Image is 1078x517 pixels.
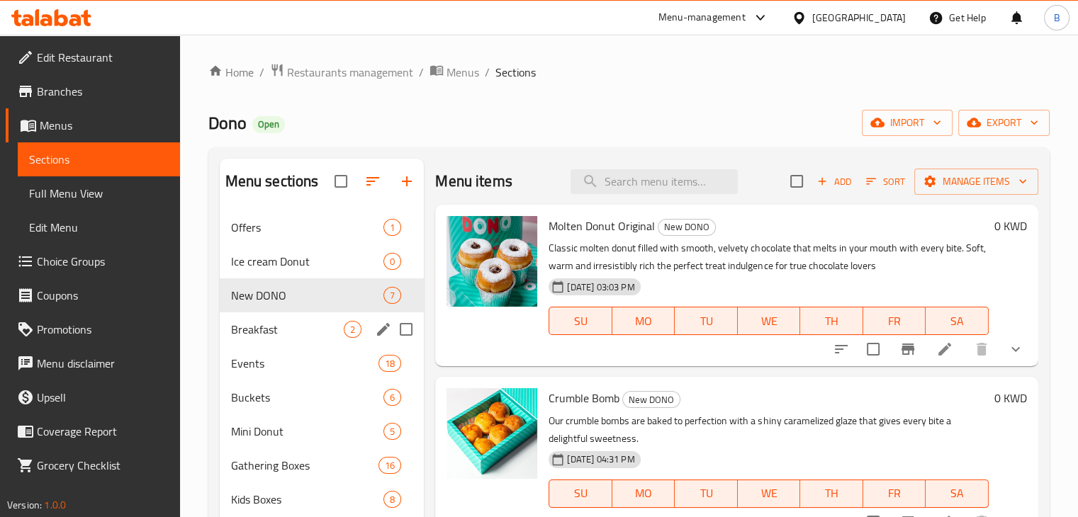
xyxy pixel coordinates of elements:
span: Gathering Boxes [231,457,379,474]
span: Coverage Report [37,423,169,440]
button: TU [675,307,738,335]
div: New DONO7 [220,278,425,312]
button: SA [926,479,989,508]
button: TH [800,307,863,335]
div: Ice cream Donut0 [220,244,425,278]
span: 16 [379,459,400,472]
span: Edit Restaurant [37,49,169,66]
li: / [419,64,424,81]
span: TU [680,483,732,504]
div: items [383,389,401,406]
h2: Menu sections [225,171,319,192]
span: SU [555,483,606,504]
span: Restaurants management [287,64,413,81]
a: Home [208,64,254,81]
div: items [378,457,401,474]
span: Select all sections [326,166,356,196]
span: Ice cream Donut [231,253,384,270]
input: search [571,169,738,194]
a: Branches [6,74,180,108]
span: Sections [29,151,169,168]
span: Manage items [926,173,1027,191]
div: New DONO [622,391,680,408]
span: 0 [384,255,400,268]
span: Add [815,174,853,190]
p: Our crumble bombs are baked to perfection with a shiny caramelized glaze that gives every bite a ... [549,412,989,448]
span: 1.0.0 [44,496,66,514]
div: Menu-management [658,9,746,26]
span: Dono [208,107,247,139]
span: Select to update [858,334,888,364]
span: Molten Donut Original [549,215,655,237]
li: / [259,64,264,81]
span: Sort sections [356,164,390,198]
a: Coverage Report [6,414,180,448]
span: SU [555,311,606,331]
span: import [873,114,941,132]
a: Grocery Checklist [6,448,180,482]
div: items [383,253,401,270]
span: Offers [231,219,384,236]
span: Upsell [37,389,169,406]
span: SA [931,311,983,331]
button: WE [738,307,801,335]
div: items [344,321,361,338]
button: SU [549,479,612,508]
span: FR [869,483,921,504]
svg: Show Choices [1007,341,1024,358]
a: Sections [18,142,180,176]
span: Menu disclaimer [37,355,169,372]
p: Classic molten donut filled with smooth, velvety chocolate that melts in your mouth with every bi... [549,239,989,275]
span: Menus [40,117,169,134]
button: export [958,110,1050,136]
a: Menus [6,108,180,142]
span: MO [618,311,670,331]
span: WE [743,483,795,504]
button: show more [999,332,1033,366]
span: Full Menu View [29,185,169,202]
span: New DONO [658,219,715,235]
span: Menus [447,64,479,81]
a: Full Menu View [18,176,180,210]
h6: 0 KWD [994,388,1027,408]
button: SA [926,307,989,335]
a: Edit Restaurant [6,40,180,74]
span: 18 [379,357,400,370]
img: Crumble Bomb [447,388,537,479]
a: Promotions [6,312,180,346]
button: FR [863,479,926,508]
button: sort-choices [824,332,858,366]
span: Mini Donut [231,423,384,440]
span: Coupons [37,287,169,304]
span: Crumble Bomb [549,387,619,409]
span: TH [806,311,858,331]
div: Kids Boxes8 [220,482,425,516]
button: TH [800,479,863,508]
nav: breadcrumb [208,63,1050,81]
div: items [378,355,401,372]
span: Sections [495,64,536,81]
h2: Menu items [435,171,512,192]
span: 1 [384,221,400,234]
span: Kids Boxes [231,491,384,508]
span: Buckets [231,389,384,406]
a: Menu disclaimer [6,346,180,380]
a: Edit Menu [18,210,180,244]
div: items [383,491,401,508]
button: Manage items [914,169,1038,195]
img: Molten Donut Original [447,216,537,307]
div: items [383,423,401,440]
span: Choice Groups [37,253,169,270]
button: Branch-specific-item [891,332,925,366]
div: Events18 [220,346,425,380]
div: [GEOGRAPHIC_DATA] [812,10,906,25]
button: FR [863,307,926,335]
span: Select section [782,166,812,196]
a: Coupons [6,278,180,312]
div: Offers1 [220,210,425,244]
span: Open [252,118,285,130]
button: Sort [863,171,909,193]
span: Add item [812,171,857,193]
